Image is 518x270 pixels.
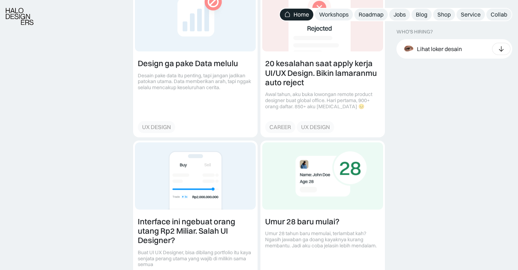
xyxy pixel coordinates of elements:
[354,9,388,20] a: Roadmap
[417,45,462,52] div: Lihat loker desain
[389,9,410,20] a: Jobs
[294,11,309,18] div: Home
[491,11,507,18] div: Collab
[461,11,481,18] div: Service
[396,29,433,35] div: WHO’S HIRING?
[486,9,512,20] a: Collab
[359,11,383,18] div: Roadmap
[280,9,313,20] a: Home
[319,11,349,18] div: Workshops
[437,11,451,18] div: Shop
[416,11,427,18] div: Blog
[456,9,485,20] a: Service
[315,9,353,20] a: Workshops
[394,11,406,18] div: Jobs
[412,9,432,20] a: Blog
[433,9,455,20] a: Shop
